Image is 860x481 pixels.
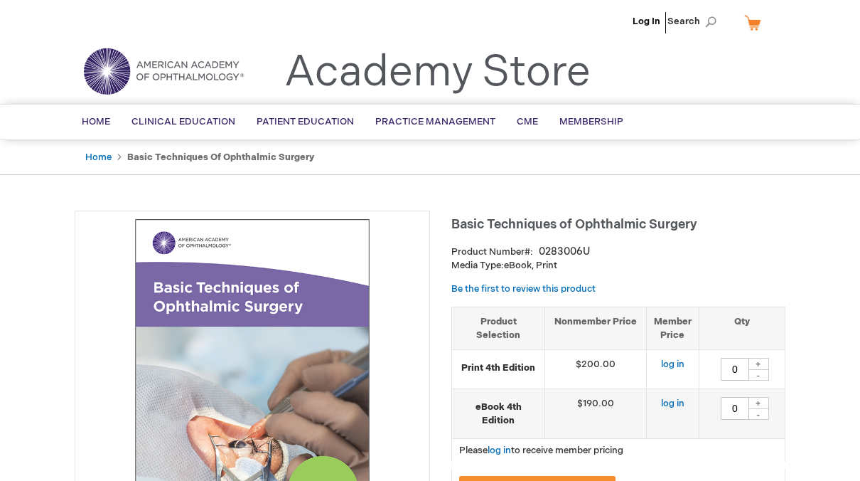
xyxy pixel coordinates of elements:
a: Home [85,152,112,163]
th: Member Price [646,307,699,349]
th: Product Selection [452,307,545,349]
input: Qty [721,358,749,381]
span: Home [82,116,110,127]
span: CME [517,116,538,127]
a: log in [661,398,684,409]
td: $190.00 [545,389,647,439]
div: - [748,369,769,381]
strong: eBook 4th Edition [459,401,537,427]
div: + [748,397,769,409]
div: - [748,408,769,420]
a: Academy Store [284,47,591,98]
span: Membership [559,116,623,127]
td: $200.00 [545,350,647,389]
span: Practice Management [375,116,495,127]
th: Qty [699,307,785,349]
strong: Basic Techniques of Ophthalmic Surgery [127,152,314,163]
p: eBook, Print [451,259,785,273]
strong: Print 4th Edition [459,361,537,375]
strong: Product Number [451,246,533,258]
span: Basic Techniques of Ophthalmic Surgery [451,217,697,232]
a: log in [488,445,511,456]
strong: Media Type: [451,260,504,271]
div: 0283006U [539,245,590,259]
span: Search [667,7,721,36]
span: Clinical Education [131,116,235,127]
th: Nonmember Price [545,307,647,349]
input: Qty [721,397,749,420]
span: Please to receive member pricing [459,445,623,456]
a: Be the first to review this product [451,283,596,295]
a: log in [661,359,684,370]
div: + [748,358,769,370]
a: Log In [633,16,660,27]
span: Patient Education [257,116,354,127]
